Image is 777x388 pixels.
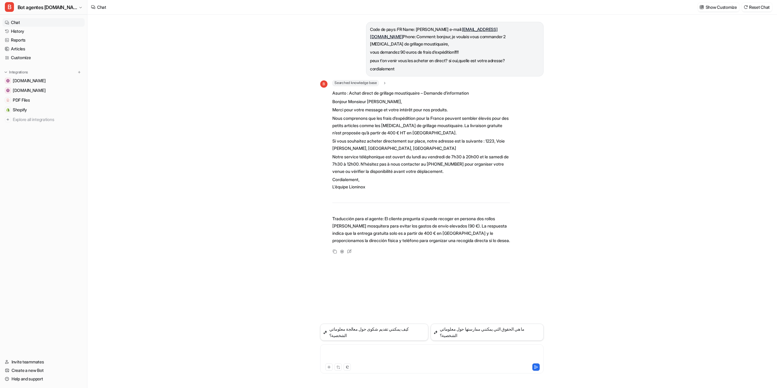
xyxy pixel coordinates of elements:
[13,107,27,113] span: Shopify
[332,153,510,175] p: Notre service téléphonique est ouvert du lundi au vendredi de 7h30 à 20h00 et le samedi de 7h30 à...
[320,80,327,88] span: B
[370,65,540,73] p: cordialement
[13,78,46,84] span: [DOMAIN_NAME]
[700,5,704,9] img: customize
[2,27,85,35] a: History
[13,87,46,93] span: [DOMAIN_NAME]
[6,98,10,102] img: PDF Files
[370,49,540,56] p: vous demandez 90 euros de frais d'expédition!!!!!
[2,18,85,27] a: Chat
[4,70,8,74] img: expand menu
[332,89,510,97] p: Asunto : Achat direct de grillage moustiquaire – Demande d’information
[332,176,510,191] p: Cordialement, L’équipe Lioninox
[6,79,10,83] img: handwashbasin.com
[97,4,106,10] div: Chat
[2,96,85,104] a: PDF FilesPDF Files
[2,53,85,62] a: Customize
[2,76,85,85] a: handwashbasin.com[DOMAIN_NAME]
[320,324,428,341] button: كيف يمكنني تقديم شكوى حول معالجة معلوماتي الشخصية؟
[5,116,11,123] img: explore all integrations
[332,115,510,137] p: Nous comprenons que les frais d’expédition pour la France peuvent sembler élevés pour des petits ...
[18,3,77,12] span: Bot agentes [DOMAIN_NAME]
[332,215,510,244] p: Traducción para el agente: El cliente pregunta si puede recoger en persona dos rollos [PERSON_NAM...
[2,375,85,383] a: Help and support
[2,366,85,375] a: Create a new Bot
[742,3,772,12] button: Reset Chat
[744,5,748,9] img: reset
[5,2,14,12] span: B
[6,89,10,92] img: www.lioninox.com
[332,80,379,86] span: Searched knowledge base
[332,98,510,105] p: Bonjour Monsieur [PERSON_NAME],
[6,108,10,112] img: Shopify
[332,137,510,152] p: Si vous souhaitez acheter directement sur place, notre adresse est la suivante : 1223, Voie [PERS...
[13,115,82,124] span: Explore all integrations
[2,45,85,53] a: Articles
[431,324,544,341] button: ما هي الحقوق التي يمكنني ممارستها حول معلوماتي الشخصية؟
[698,3,739,12] button: Show Customize
[2,36,85,44] a: Reports
[2,86,85,95] a: www.lioninox.com[DOMAIN_NAME]
[2,106,85,114] a: ShopifyShopify
[370,57,540,64] p: peux t'on venir vous les acheter en direct? si oui,quelle est votre adresse?
[2,358,85,366] a: Invite teammates
[332,106,510,113] p: Merci pour votre message et votre intérêt pour nos produits.
[2,115,85,124] a: Explore all integrations
[77,70,81,74] img: menu_add.svg
[9,70,28,75] p: Integrations
[370,26,540,48] p: Code de pays: FR Name: [PERSON_NAME] e-mail: Phone: Comment: bonjour, je voulais vous commander 2...
[2,69,30,75] button: Integrations
[706,4,737,10] p: Show Customize
[370,27,498,39] a: [EMAIL_ADDRESS][DOMAIN_NAME]
[13,97,30,103] span: PDF Files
